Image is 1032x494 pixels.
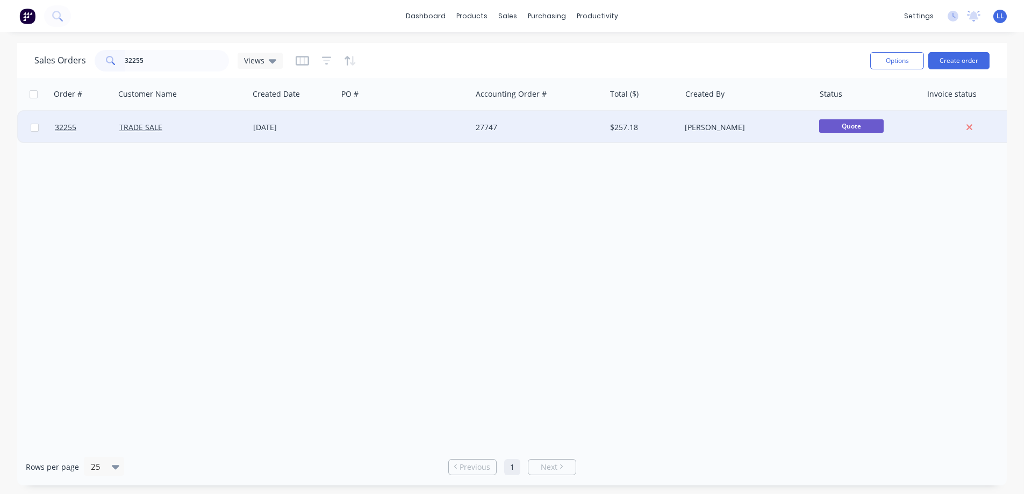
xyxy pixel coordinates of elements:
[997,11,1004,21] span: LL
[55,111,119,144] a: 32255
[820,89,842,99] div: Status
[476,122,595,133] div: 27747
[341,89,359,99] div: PO #
[493,8,522,24] div: sales
[927,89,977,99] div: Invoice status
[26,462,79,472] span: Rows per page
[55,122,76,133] span: 32255
[253,89,300,99] div: Created Date
[928,52,990,69] button: Create order
[610,122,673,133] div: $257.18
[19,8,35,24] img: Factory
[610,89,639,99] div: Total ($)
[244,55,264,66] span: Views
[528,462,576,472] a: Next page
[460,462,490,472] span: Previous
[34,55,86,66] h1: Sales Orders
[870,52,924,69] button: Options
[899,8,939,24] div: settings
[444,459,580,475] ul: Pagination
[54,89,82,99] div: Order #
[119,122,162,132] a: TRADE SALE
[476,89,547,99] div: Accounting Order #
[400,8,451,24] a: dashboard
[571,8,623,24] div: productivity
[685,89,725,99] div: Created By
[449,462,496,472] a: Previous page
[541,462,557,472] span: Next
[504,459,520,475] a: Page 1 is your current page
[118,89,177,99] div: Customer Name
[522,8,571,24] div: purchasing
[125,50,230,71] input: Search...
[451,8,493,24] div: products
[685,122,804,133] div: [PERSON_NAME]
[819,119,884,133] span: Quote
[253,122,333,133] div: [DATE]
